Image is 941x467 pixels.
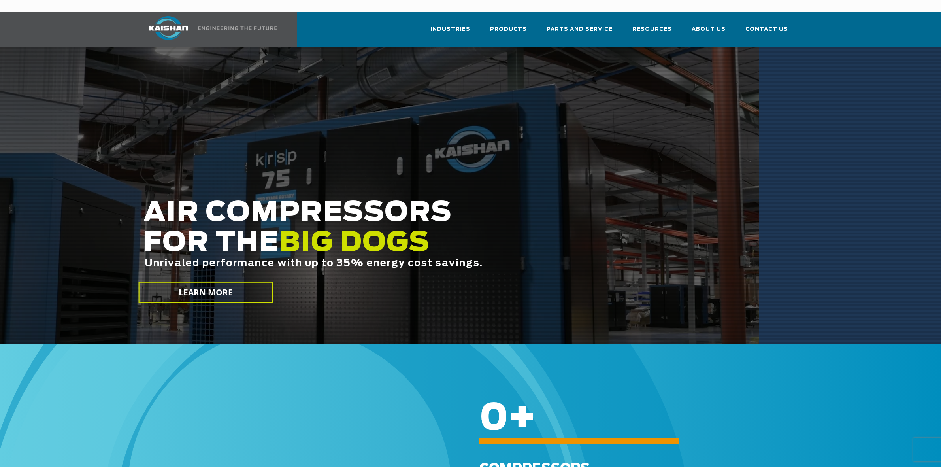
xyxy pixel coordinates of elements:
[490,19,527,46] a: Products
[692,25,726,34] span: About Us
[430,25,470,34] span: Industries
[490,25,527,34] span: Products
[547,19,613,46] a: Parts and Service
[745,25,788,34] span: Contact Us
[178,287,233,298] span: LEARN MORE
[139,12,279,47] a: Kaishan USA
[279,230,430,257] span: BIG DOGS
[138,282,273,303] a: LEARN MORE
[430,19,470,46] a: Industries
[139,16,198,40] img: kaishan logo
[745,19,788,46] a: Contact Us
[479,401,508,437] span: 0
[632,25,672,34] span: Resources
[632,19,672,46] a: Resources
[692,19,726,46] a: About Us
[143,198,687,293] h2: AIR COMPRESSORS FOR THE
[479,413,903,424] h6: +
[547,25,613,34] span: Parts and Service
[145,259,483,268] span: Unrivaled performance with up to 35% energy cost savings.
[198,26,277,30] img: Engineering the future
